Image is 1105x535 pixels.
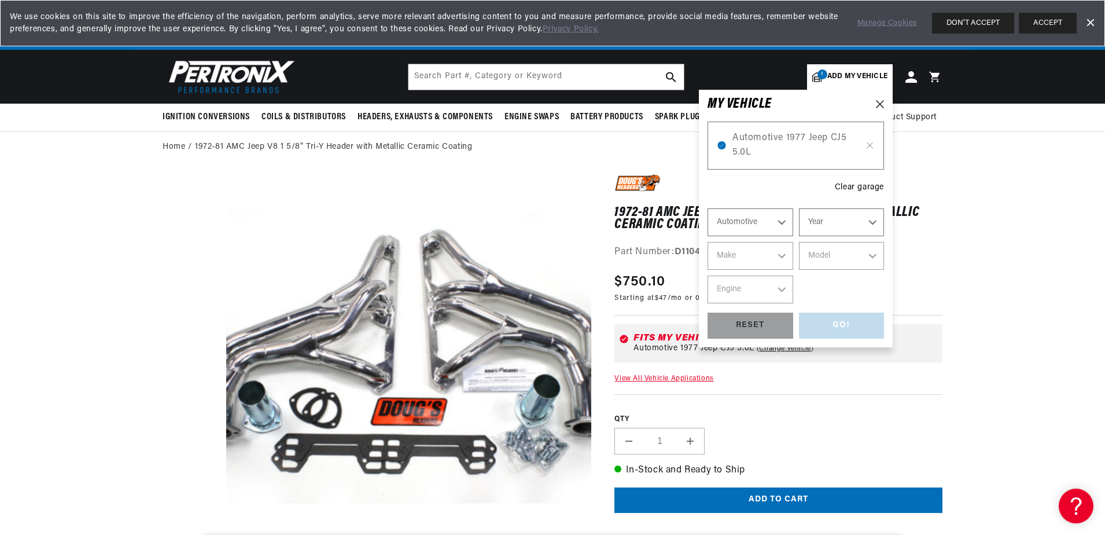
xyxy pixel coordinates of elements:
nav: breadcrumbs [163,141,942,153]
select: Engine [708,276,793,303]
span: Add my vehicle [827,71,887,82]
summary: Battery Products [565,104,649,131]
span: 1 [817,69,827,79]
select: Model [799,242,885,270]
summary: Product Support [872,104,942,131]
a: View All Vehicle Applications [614,375,713,382]
a: Privacy Policy. [543,25,599,34]
a: Home [163,141,185,153]
input: Search Part #, Category or Keyword [408,64,684,90]
span: $750.10 [614,272,665,292]
select: Make [708,242,793,270]
span: Coils & Distributors [261,111,346,123]
div: Fits my vehicle [633,334,938,343]
div: RESET [708,313,793,339]
span: Engine Swaps [504,111,559,123]
a: Manage Cookies [857,17,917,30]
summary: Coils & Distributors [256,104,352,131]
a: 1Add my vehicle [807,64,893,90]
span: $47 [655,295,668,302]
span: Battery Products [570,111,643,123]
button: DON'T ACCEPT [932,13,1014,34]
a: Change vehicle [757,344,814,353]
p: Starting at /mo or 0% APR with . [614,292,832,303]
summary: Engine Swaps [499,104,565,131]
select: Ride Type [708,208,793,236]
span: Automotive 1977 Jeep CJ5 5.0L [633,344,754,353]
span: Headers, Exhausts & Components [358,111,493,123]
div: Part Number: [614,245,942,260]
div: Clear garage [835,181,884,194]
button: ACCEPT [1019,13,1077,34]
a: Dismiss Banner [1081,14,1099,32]
span: We use cookies on this site to improve the efficiency of the navigation, perform analytics, serve... [10,11,841,35]
select: Year [799,208,885,236]
span: Spark Plug Wires [655,111,725,123]
button: Add to cart [614,488,942,514]
span: Automotive 1977 Jeep CJ5 5.0L [732,131,859,160]
a: 1972-81 AMC Jeep V8 1 5/8" Tri-Y Header with Metallic Ceramic Coating [195,141,472,153]
h6: MY VEHICLE [708,98,772,110]
p: In-Stock and Ready to Ship [614,463,942,478]
summary: Spark Plug Wires [649,104,731,131]
h1: 1972-81 AMC Jeep V8 1 5/8" Tri-Y Header with Metallic Ceramic Coating [614,207,942,230]
summary: Ignition Conversions [163,104,256,131]
strong: D1104Y [675,247,707,256]
label: QTY [614,415,942,424]
button: search button [658,64,684,90]
span: Ignition Conversions [163,111,250,123]
img: Pertronix [163,57,296,97]
summary: Headers, Exhausts & Components [352,104,499,131]
span: Product Support [872,111,937,124]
